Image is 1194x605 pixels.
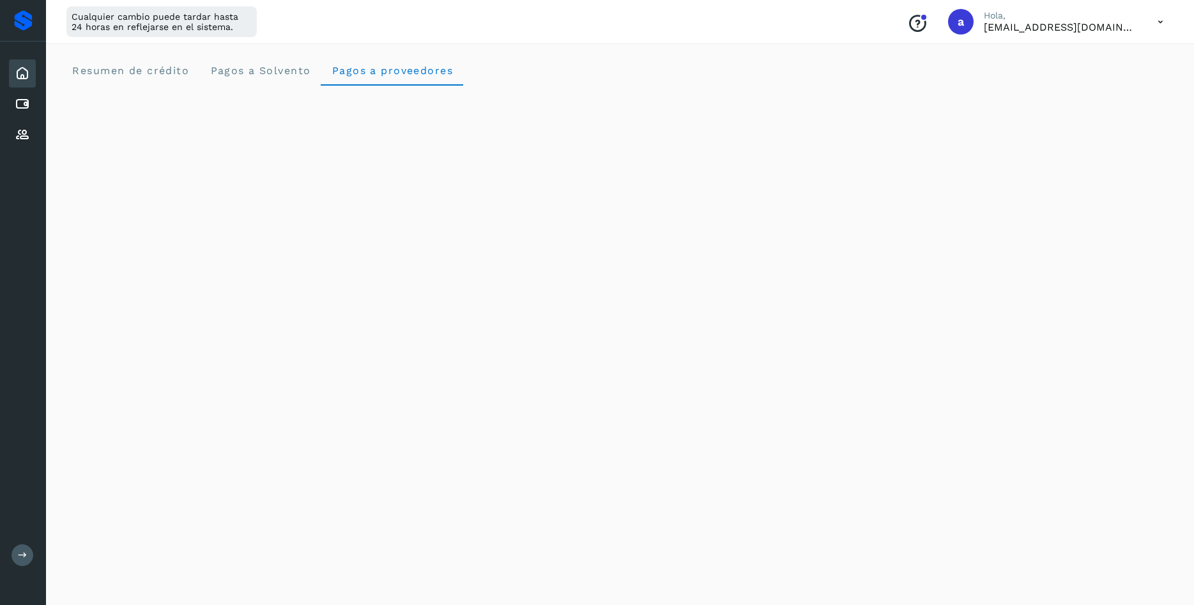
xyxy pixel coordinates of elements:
div: Cualquier cambio puede tardar hasta 24 horas en reflejarse en el sistema. [66,6,257,37]
span: Resumen de crédito [72,65,189,77]
span: Pagos a proveedores [331,65,453,77]
div: Inicio [9,59,36,88]
div: Proveedores [9,121,36,149]
p: administracion@supplinkplan.com [984,21,1137,33]
div: Cuentas por pagar [9,90,36,118]
p: Hola, [984,10,1137,21]
span: Pagos a Solvento [210,65,310,77]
